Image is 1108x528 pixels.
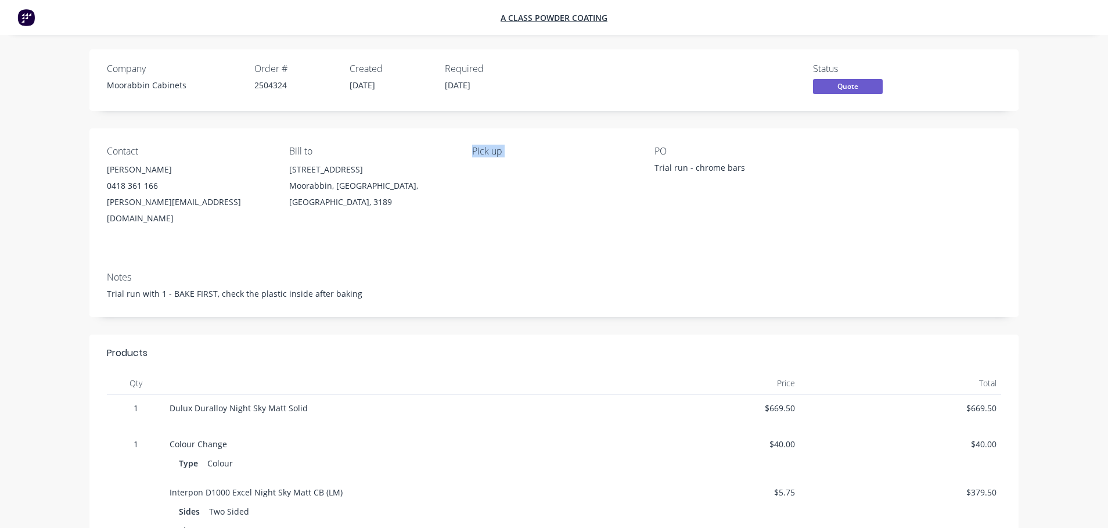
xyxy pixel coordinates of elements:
[598,372,800,395] div: Price
[107,194,271,227] div: [PERSON_NAME][EMAIL_ADDRESS][DOMAIN_NAME]
[107,178,271,194] div: 0418 361 166
[107,161,271,178] div: [PERSON_NAME]
[107,146,271,157] div: Contact
[445,80,470,91] span: [DATE]
[654,146,818,157] div: PO
[289,161,453,178] div: [STREET_ADDRESS]
[350,63,431,74] div: Created
[472,146,636,157] div: Pick up
[445,63,526,74] div: Required
[800,372,1002,395] div: Total
[813,79,883,94] span: Quote
[602,402,795,414] span: $669.50
[254,63,336,74] div: Order #
[804,438,997,450] span: $40.00
[179,455,203,472] div: Type
[107,79,240,91] div: Moorabbin Cabinets
[111,402,160,414] span: 1
[813,63,900,74] div: Status
[203,455,238,472] div: Colour
[289,178,453,210] div: Moorabbin, [GEOGRAPHIC_DATA], [GEOGRAPHIC_DATA], 3189
[204,503,254,520] div: Two Sided
[170,403,308,414] span: Dulux Duralloy Night Sky Matt Solid
[501,12,607,23] a: A Class Powder Coating
[289,146,453,157] div: Bill to
[602,438,795,450] span: $40.00
[107,372,165,395] div: Qty
[654,161,800,178] div: Trial run - chrome bars
[17,9,35,26] img: Factory
[107,272,1001,283] div: Notes
[254,79,336,91] div: 2504324
[111,438,160,450] span: 1
[170,487,343,498] span: Interpon D1000 Excel Night Sky Matt CB (LM)
[350,80,375,91] span: [DATE]
[107,288,1001,300] div: Trial run with 1 - BAKE FIRST, check the plastic inside after baking
[170,439,227,450] span: Colour Change
[804,402,997,414] span: $669.50
[107,346,148,360] div: Products
[804,486,997,498] span: $379.50
[602,486,795,498] span: $5.75
[289,161,453,210] div: [STREET_ADDRESS]Moorabbin, [GEOGRAPHIC_DATA], [GEOGRAPHIC_DATA], 3189
[107,63,240,74] div: Company
[107,161,271,227] div: [PERSON_NAME]0418 361 166[PERSON_NAME][EMAIL_ADDRESS][DOMAIN_NAME]
[179,503,204,520] div: Sides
